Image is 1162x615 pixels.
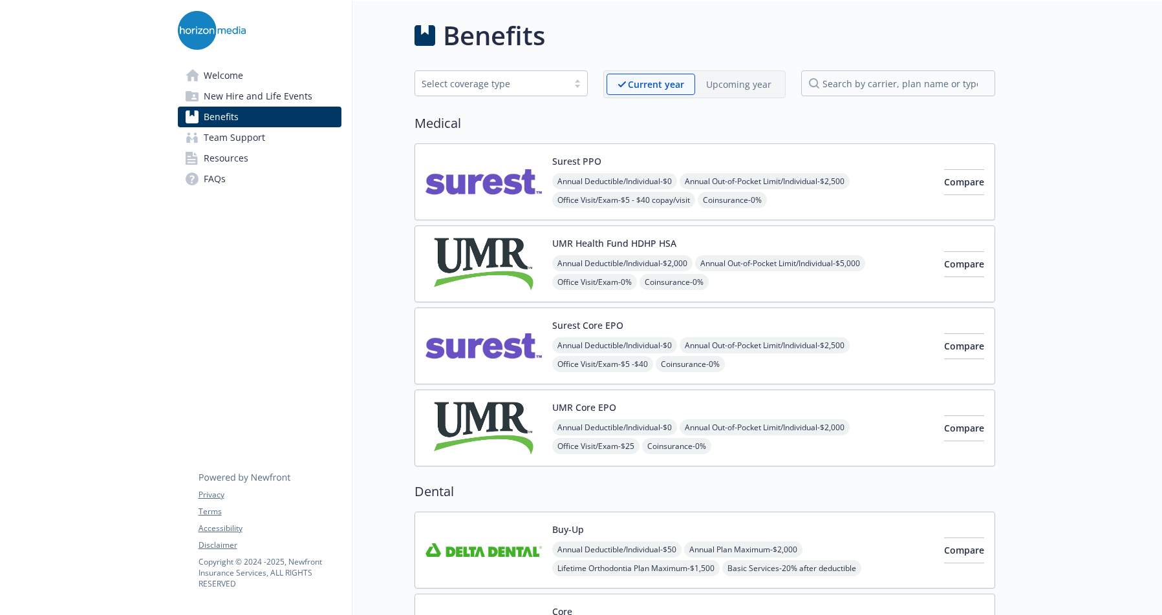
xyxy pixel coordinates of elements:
button: Compare [944,169,984,195]
span: Coinsurance - 0% [640,274,709,290]
img: Surest carrier logo [425,318,542,373]
span: Resources [204,148,248,169]
button: Compare [944,333,984,359]
img: Surest carrier logo [425,154,542,209]
span: Coinsurance - 0% [642,438,711,454]
a: New Hire and Life Events [178,86,341,107]
span: Annual Plan Maximum - $2,000 [684,541,802,558]
span: Team Support [204,127,265,148]
span: Lifetime Orthodontia Plan Maximum - $1,500 [552,560,720,576]
p: Copyright © 2024 - 2025 , Newfront Insurance Services, ALL RIGHTS RESERVED [199,556,341,589]
span: Annual Out-of-Pocket Limit/Individual - $2,000 [680,419,850,435]
a: Accessibility [199,523,341,534]
button: Compare [944,537,984,563]
span: Annual Deductible/Individual - $0 [552,173,677,189]
button: Compare [944,415,984,441]
span: Compare [944,258,984,270]
a: Privacy [199,489,341,501]
span: Annual Deductible/Individual - $0 [552,337,677,353]
h2: Dental [414,482,995,501]
a: Team Support [178,127,341,148]
span: New Hire and Life Events [204,86,312,107]
a: Benefits [178,107,341,127]
span: Annual Out-of-Pocket Limit/Individual - $2,500 [680,173,850,189]
span: Office Visit/Exam - $5 - $40 copay/visit [552,192,695,208]
h2: Medical [414,114,995,133]
span: Office Visit/Exam - $25 [552,438,640,454]
span: Annual Out-of-Pocket Limit/Individual - $5,000 [695,255,865,271]
button: Surest PPO [552,154,601,168]
input: search by carrier, plan name or type [801,70,995,96]
p: Upcoming year [706,78,771,91]
div: Select coverage type [422,77,561,90]
span: Coinsurance - 0% [656,356,725,372]
span: Compare [944,422,984,434]
span: Benefits [204,107,239,127]
img: Delta Dental Insurance Company carrier logo [425,523,542,578]
span: Compare [944,544,984,556]
button: UMR Health Fund HDHP HSA [552,236,676,250]
span: FAQs [204,169,226,189]
span: Annual Deductible/Individual - $0 [552,419,677,435]
a: Terms [199,506,341,517]
span: Annual Out-of-Pocket Limit/Individual - $2,500 [680,337,850,353]
p: Current year [628,78,684,91]
img: UMR carrier logo [425,236,542,291]
a: Disclaimer [199,539,341,551]
button: UMR Core EPO [552,401,616,414]
button: Surest Core EPO [552,318,623,332]
span: Annual Deductible/Individual - $50 [552,541,682,558]
span: Compare [944,176,984,188]
h1: Benefits [443,16,545,55]
a: Welcome [178,65,341,86]
span: Welcome [204,65,243,86]
a: Resources [178,148,341,169]
span: Annual Deductible/Individual - $2,000 [552,255,693,271]
button: Compare [944,251,984,277]
span: Office Visit/Exam - $5 -$40 [552,356,653,372]
span: Coinsurance - 0% [698,192,767,208]
img: UMR carrier logo [425,401,542,455]
span: Basic Services - 20% after deductible [722,560,861,576]
a: FAQs [178,169,341,189]
button: Buy-Up [552,523,584,536]
span: Compare [944,340,984,352]
span: Office Visit/Exam - 0% [552,274,637,290]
